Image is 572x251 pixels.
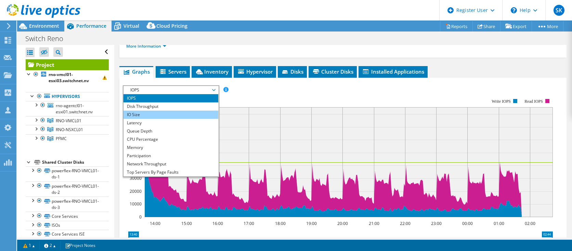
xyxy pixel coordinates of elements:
span: SK [554,5,564,16]
li: Participation [123,152,218,160]
text: 02:00 [524,221,535,226]
text: 00:00 [462,221,472,226]
span: Performance [76,23,106,29]
div: Shared Cluster Disks [42,158,109,166]
a: Core Services [26,212,109,221]
a: powerflex-RNO-VMCL01-ds-1 [26,166,109,181]
a: More Information [126,43,166,49]
li: Latency [123,119,218,127]
span: IOPS [127,86,215,94]
li: IOPS [123,94,218,102]
text: 01:00 [493,221,504,226]
text: 17:00 [243,221,254,226]
a: Export [500,21,532,32]
text: 18:00 [275,221,285,226]
a: Core Services ISE [26,230,109,239]
a: rno-agentcl01-esxi01.switchnet.nv [26,101,109,116]
h1: Switch Reno [22,35,74,42]
li: CPU Percentage [123,135,218,143]
span: Cluster Disks [312,68,353,75]
span: Graphs [123,68,150,75]
text: 10000 [130,201,142,207]
span: Virtual [123,23,139,29]
text: 22:00 [400,221,410,226]
span: Servers [159,68,186,75]
text: 19:00 [306,221,316,226]
span: RNO-VMCL01 [56,118,81,124]
text: Write IOPS [492,99,511,104]
b: rno-vmcl01-esxi03.switchnet.nv [49,72,89,84]
a: Project [26,59,109,70]
a: powerflex-RNO-VMCL01-ds-2 [26,181,109,197]
span: Disks [281,68,303,75]
li: IO Size [123,111,218,119]
span: rno-agentcl01-esxi01.switchnet.nv [56,103,93,115]
text: 30000 [130,175,142,181]
a: Reports [440,21,473,32]
span: Hypervisor [237,68,273,75]
text: 0 [139,214,142,220]
a: More [532,21,563,32]
span: RNO-NSXCL01 [56,127,83,133]
a: PFMC [26,134,109,143]
text: Read IOPS [524,99,543,104]
a: 1 [18,241,40,250]
li: Disk Throughput [123,102,218,111]
text: 15:00 [181,221,192,226]
text: 20:00 [337,221,348,226]
a: Share [472,21,500,32]
a: RNO-VMCL01 [26,116,109,125]
li: Memory [123,143,218,152]
a: Hypervisors [26,92,109,101]
span: PFMC [56,136,67,141]
text: 21:00 [368,221,379,226]
a: ISOs [26,221,109,230]
text: 23:00 [431,221,441,226]
a: rno-vmcl01-esxi03.switchnet.nv [26,70,109,85]
li: Network Throughput [123,160,218,168]
a: powerflex-RNO-VMCL01-ds-3 [26,197,109,212]
a: 2 [39,241,61,250]
text: 16:00 [212,221,223,226]
a: RNO-NSXCL01 [26,125,109,134]
text: 20000 [130,188,142,194]
span: Environment [29,23,59,29]
li: Queue Depth [123,127,218,135]
svg: \n [511,7,517,13]
span: Inventory [195,68,229,75]
span: Installed Applications [362,68,424,75]
span: Cloud Pricing [156,23,187,29]
a: Project Notes [60,241,100,250]
li: Top Servers By Page Faults [123,168,218,176]
text: 14:00 [149,221,160,226]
